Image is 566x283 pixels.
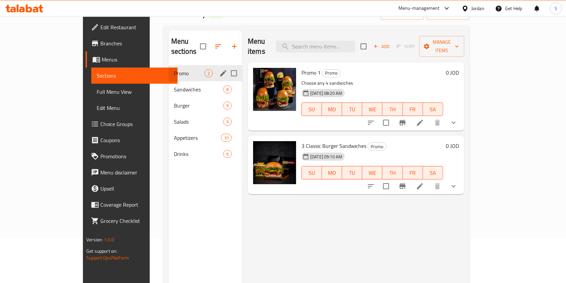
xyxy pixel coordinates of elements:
[406,105,420,114] span: FR
[345,168,360,178] span: TU
[91,84,178,100] a: Full Menu View
[371,41,392,52] button: Add
[392,41,419,52] span: Select section first
[223,85,232,93] div: items
[100,23,172,31] span: Edit Restaurant
[368,143,386,151] span: Promo
[446,141,459,151] h6: 0 JOD
[379,179,393,193] span: Select to update
[204,69,213,77] div: items
[379,116,393,130] span: Select to update
[322,166,342,179] button: MO
[308,90,345,96] span: [DATE] 08:20 AM
[100,152,172,160] span: Promotions
[426,168,440,178] span: SA
[171,36,200,56] h2: Menu sections
[224,103,231,109] span: 9
[382,103,403,116] button: TH
[253,68,296,111] img: Promo 1
[174,102,223,110] span: Burger
[362,103,382,116] button: WE
[169,65,242,81] div: Promo2edit
[386,9,418,18] span: import
[205,70,213,77] span: 2
[416,119,424,127] a: Edit menu item
[100,217,172,225] span: Grocery Checklist
[102,55,172,64] span: Menus
[100,136,172,144] span: Coupons
[362,166,382,179] button: WE
[325,105,339,114] span: MO
[100,201,172,209] span: Coverage Report
[471,5,484,12] div: Jordan
[363,115,379,131] button: sort-choices
[91,100,178,116] a: Edit Menu
[224,86,231,93] span: 8
[169,63,242,165] nav: Menu sections
[86,197,178,213] a: Coverage Report
[86,116,178,132] a: Choice Groups
[86,132,178,148] a: Coupons
[322,69,340,77] span: Promo
[174,150,223,158] span: Drinks
[100,168,172,176] span: Menu disclaimer
[403,103,423,116] button: FR
[371,41,392,52] span: Add item
[322,69,341,77] div: Promo
[100,120,172,128] span: Choice Groups
[429,115,445,131] button: delete
[174,134,221,142] span: Appetizers
[169,146,242,162] div: Drinks6
[365,168,380,178] span: WE
[301,68,321,78] span: Promo 1
[226,38,242,54] button: Add section
[86,213,178,229] a: Grocery Checklist
[368,143,386,151] div: Promo
[86,164,178,180] a: Menu disclaimer
[221,135,231,141] span: 10
[174,85,223,93] span: Sandwiches
[342,103,362,116] button: TU
[276,41,355,52] input: search
[100,185,172,193] span: Upsell
[221,134,232,142] div: items
[301,141,366,151] span: 3 Classic Burger Sandwiches
[223,102,232,110] div: items
[425,38,459,55] span: Manage items
[86,253,129,262] a: Support.OpsPlatform
[416,182,424,190] a: Edit menu item
[365,105,380,114] span: WE
[218,68,228,78] button: edit
[419,36,464,57] button: Manage items
[169,130,242,146] div: Appetizers10
[169,114,242,130] div: Salads3
[445,178,462,194] button: show more
[304,168,319,178] span: SU
[86,247,117,255] span: Get support on:
[394,115,411,131] button: Branch-specific-item
[97,104,172,112] span: Edit Menu
[248,36,268,56] h2: Menu items
[445,115,462,131] button: show more
[372,43,390,50] span: Add
[403,166,423,179] button: FR
[429,178,445,194] button: delete
[174,118,223,126] div: Salads
[210,38,226,54] span: Sort sections
[304,105,319,114] span: SU
[174,69,204,77] span: Promo
[104,235,114,244] span: 1.0.0
[86,235,103,244] span: Version:
[357,39,371,53] span: Select section
[308,154,345,160] span: [DATE] 09:10 AM
[86,35,178,51] a: Branches
[86,148,178,164] a: Promotions
[224,119,231,125] span: 3
[86,51,178,68] a: Menus
[426,105,440,114] span: SA
[363,178,379,194] button: sort-choices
